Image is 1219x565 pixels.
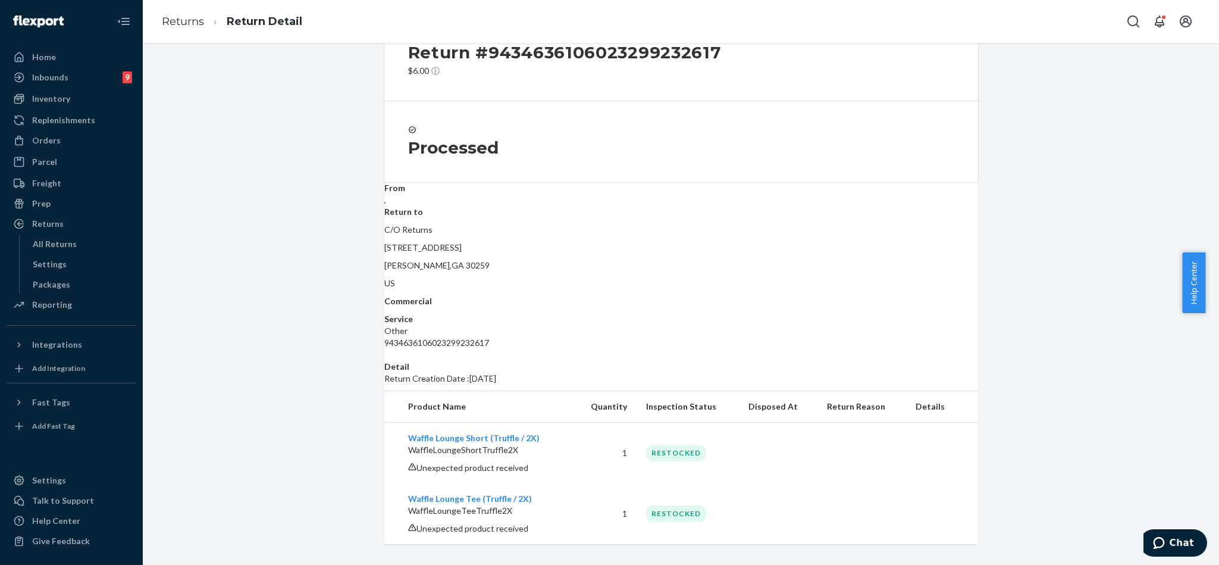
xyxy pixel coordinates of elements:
ol: breadcrumbs [152,4,312,39]
p: [STREET_ADDRESS] [384,242,978,254]
div: Integrations [32,339,82,351]
th: Return Reason [817,391,906,423]
a: Home [7,48,136,67]
p: WaffleLoungeShortTruffle2X [408,444,564,456]
h3: Processed [408,137,954,158]
a: Reporting [7,295,136,314]
span: Other [384,326,408,336]
a: Parcel [7,152,136,171]
button: Give Feedback [7,532,136,551]
dt: Detail [384,361,978,373]
a: Settings [27,255,136,274]
div: RESTOCKED [646,505,706,522]
iframe: Opens a widget where you can chat to one of our agents [1143,529,1207,559]
button: Close Navigation [112,10,136,33]
strong: Commercial [384,296,432,306]
td: 1 [573,483,637,544]
th: Quantity [573,391,637,423]
a: Returns [162,15,204,28]
a: Waffle Lounge Short (Truffle / 2X) [408,433,540,443]
button: Open Search Box [1121,10,1145,33]
p: WaffleLoungeTeeTruffle2X [408,505,564,517]
div: Orders [32,135,61,146]
a: Add Fast Tag [7,417,136,436]
span: Unexpected product received [416,463,528,473]
dt: Return to [384,206,978,218]
div: Packages [33,279,70,291]
p: $6.00 [408,65,721,77]
div: Prep [32,198,51,210]
p: [PERSON_NAME] , GA 30259 [384,260,978,271]
img: Flexport logo [13,15,64,27]
a: Freight [7,174,136,193]
dt: Service [384,313,978,325]
a: Settings [7,471,136,490]
a: Replenishments [7,111,136,130]
div: Parcel [32,156,57,168]
div: RESTOCKED [646,445,706,461]
div: 9434636106023299232617 [384,337,978,349]
button: Help Center [1182,252,1205,313]
a: All Returns [27,235,136,254]
th: Disposed At [739,391,817,423]
div: Settings [32,475,66,486]
a: Help Center [7,511,136,530]
div: Fast Tags [32,397,70,408]
div: Reporting [32,299,72,311]
a: Return Detail [227,15,302,28]
button: Talk to Support [7,491,136,510]
a: Add Integration [7,359,136,378]
a: Prep [7,194,136,213]
th: Product Name [384,391,574,423]
a: Inventory [7,89,136,108]
div: Talk to Support [32,495,94,507]
div: Add Fast Tag [32,421,75,431]
div: All Returns [33,238,77,250]
p: Return Creation Date : [DATE] [384,373,978,385]
button: Integrations [7,335,136,354]
div: 9 [123,71,132,83]
div: Inventory [32,93,70,105]
span: Unexpected product received [416,523,528,533]
a: Returns [7,214,136,233]
a: Orders [7,131,136,150]
th: Details [906,391,977,423]
div: Help Center [32,515,80,527]
p: C/O Returns [384,224,978,236]
dt: From [384,182,978,194]
button: Open account menu [1174,10,1198,33]
span: , [384,195,386,205]
div: Home [32,51,56,63]
a: Waffle Lounge Tee (Truffle / 2X) [408,494,532,504]
div: Give Feedback [32,535,90,547]
button: Open notifications [1148,10,1171,33]
div: Returns [32,218,64,230]
p: US [384,277,978,289]
div: Settings [33,258,67,270]
a: Packages [27,275,136,294]
button: Fast Tags [7,393,136,412]
div: Freight [32,177,61,189]
div: Add Integration [32,363,85,373]
th: Inspection Status [637,391,739,423]
div: Replenishments [32,114,95,126]
a: Inbounds9 [7,68,136,87]
div: Inbounds [32,71,68,83]
h2: Return #9434636106023299232617 [408,40,721,65]
td: 1 [573,423,637,484]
